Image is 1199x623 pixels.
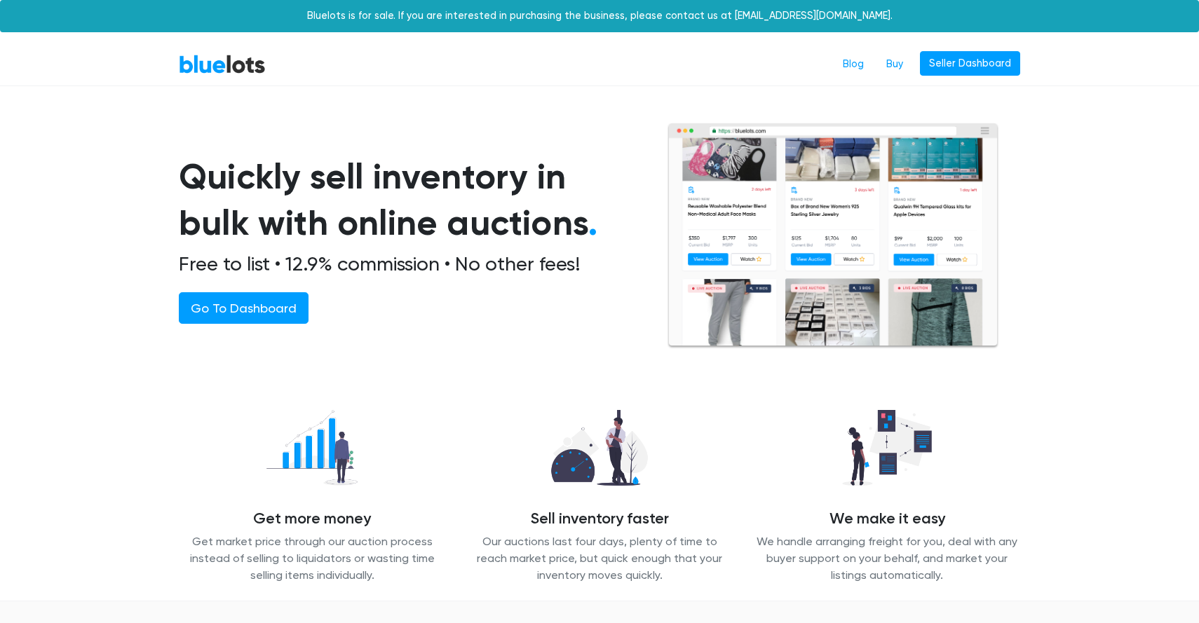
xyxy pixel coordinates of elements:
a: Buy [875,51,914,78]
a: Seller Dashboard [920,51,1020,76]
span: . [588,202,597,244]
h1: Quickly sell inventory in bulk with online auctions [179,153,633,247]
h2: Free to list • 12.9% commission • No other fees! [179,252,633,276]
h4: We make it easy [754,510,1020,528]
img: we_manage-77d26b14627abc54d025a00e9d5ddefd645ea4957b3cc0d2b85b0966dac19dae.png [831,402,943,493]
img: recover_more-49f15717009a7689fa30a53869d6e2571c06f7df1acb54a68b0676dd95821868.png [255,402,370,493]
img: browserlots-effe8949e13f0ae0d7b59c7c387d2f9fb811154c3999f57e71a08a1b8b46c466.png [667,123,999,349]
a: Go To Dashboard [179,292,309,324]
p: We handle arranging freight for you, deal with any buyer support on your behalf, and market your ... [754,533,1020,584]
a: Blog [832,51,875,78]
img: sell_faster-bd2504629311caa3513348c509a54ef7601065d855a39eafb26c6393f8aa8a46.png [540,402,660,493]
p: Get market price through our auction process instead of selling to liquidators or wasting time se... [179,533,445,584]
h4: Get more money [179,510,445,528]
p: Our auctions last four days, plenty of time to reach market price, but quick enough that your inv... [466,533,733,584]
h4: Sell inventory faster [466,510,733,528]
a: BlueLots [179,54,266,74]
